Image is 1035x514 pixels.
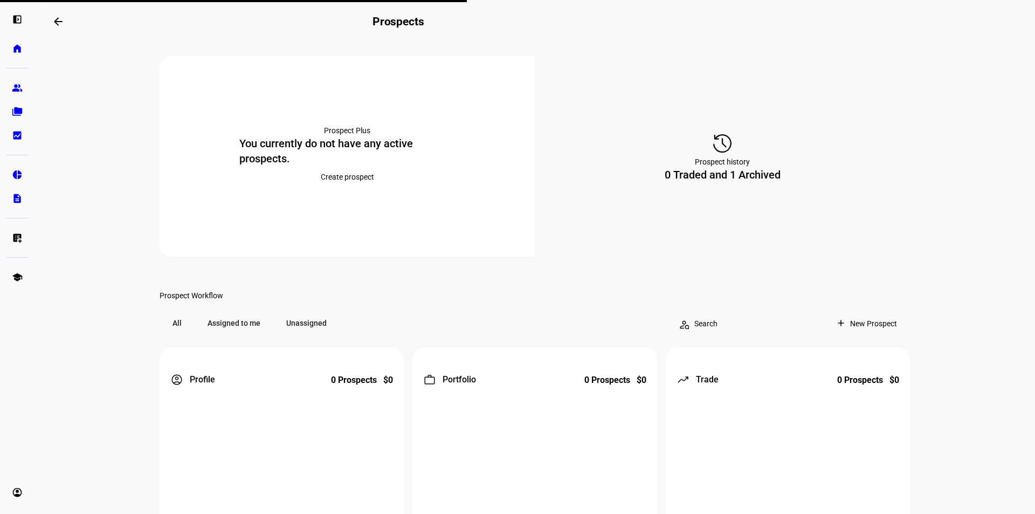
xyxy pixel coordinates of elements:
div: 0 Traded and 1 Archived [665,167,781,182]
span: Unassigned [273,312,340,334]
div: Prospect history [695,156,750,167]
eth-mat-symbol: list_alt_add [12,232,23,243]
span: Assigned to me [195,312,273,334]
div: Prospect Workflow [160,291,910,300]
a: group [6,77,28,99]
a: pie_chart [6,164,28,186]
a: description [6,188,28,209]
mat-icon: account_circle [170,373,183,386]
mat-icon: arrow_backwards [52,15,65,28]
a: home [6,38,28,59]
div: 0 Prospects [331,374,377,387]
eth-mat-symbol: account_circle [12,487,23,498]
eth-mat-symbol: left_panel_open [12,14,23,25]
a: folder_copy [6,101,28,122]
input: Search [693,318,782,329]
h2: Prospects [372,15,424,28]
eth-mat-symbol: home [12,43,23,54]
mat-button-toggle-group: Filter prospects by advisor [160,313,340,334]
div: $0 [889,374,899,387]
mat-icon: add [836,318,846,328]
span: Profile [190,373,215,386]
mat-icon: work [423,373,436,386]
eth-mat-symbol: bid_landscape [12,130,23,141]
div: You currently do not have any active prospects. [239,136,455,166]
span: All [160,312,195,334]
a: bid_landscape [6,125,28,146]
mat-icon: person_search [678,318,689,329]
div: Prospect Plus [324,125,370,136]
eth-mat-symbol: description [12,193,23,204]
mat-icon: moving [677,373,689,386]
span: New Prospect [850,313,897,334]
mat-icon: history [709,131,735,156]
div: 0 Prospects [837,374,883,387]
eth-mat-symbol: pie_chart [12,169,23,180]
span: Portfolio [443,373,476,386]
span: Trade [696,373,719,386]
div: $0 [637,374,646,387]
eth-mat-symbol: school [12,272,23,283]
button: New Prospect [827,313,910,334]
div: 0 Prospects [584,374,630,387]
button: Create prospect [308,166,387,188]
div: $0 [383,374,393,387]
span: Create prospect [321,166,374,188]
eth-mat-symbol: group [12,83,23,93]
eth-mat-symbol: folder_copy [12,106,23,117]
